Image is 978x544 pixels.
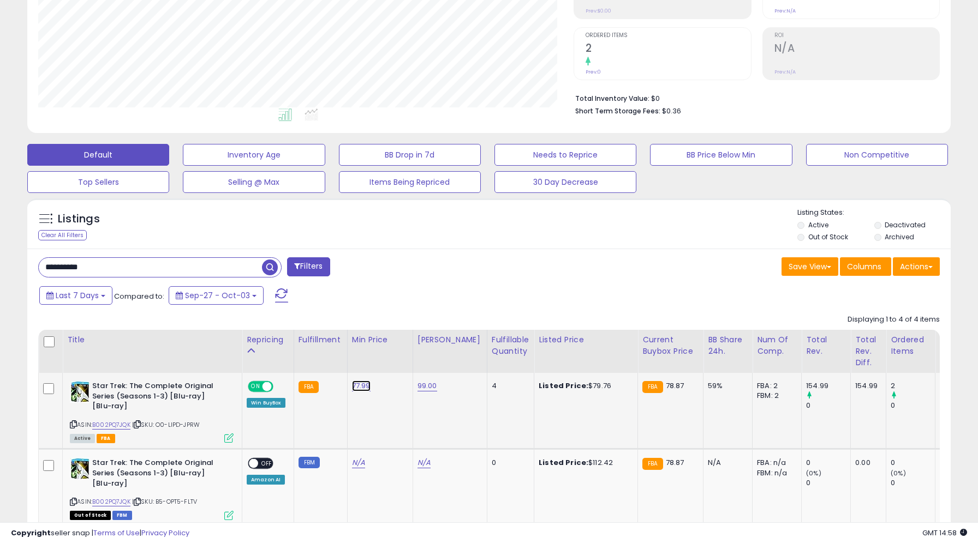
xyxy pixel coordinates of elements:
[774,33,939,39] span: ROI
[92,458,225,491] b: Star Trek: The Complete Original Series (Seasons 1-3) [Blu-ray] [Blu-ray]
[847,261,881,272] span: Columns
[891,458,935,468] div: 0
[586,33,750,39] span: Ordered Items
[183,171,325,193] button: Selling @ Max
[848,315,940,325] div: Displaying 1 to 4 of 4 items
[885,220,926,229] label: Deactivated
[586,69,601,75] small: Prev: 0
[891,469,906,477] small: (0%)
[808,220,828,229] label: Active
[757,334,797,357] div: Num of Comp.
[247,334,289,346] div: Repricing
[494,144,636,166] button: Needs to Reprice
[757,381,793,391] div: FBA: 2
[27,144,169,166] button: Default
[258,459,276,468] span: OFF
[539,380,588,391] b: Listed Price:
[27,171,169,193] button: Top Sellers
[893,257,940,276] button: Actions
[642,458,663,470] small: FBA
[642,334,699,357] div: Current Buybox Price
[492,381,526,391] div: 4
[418,457,431,468] a: N/A
[352,334,408,346] div: Min Price
[586,8,611,14] small: Prev: $0.00
[806,458,850,468] div: 0
[575,106,660,116] b: Short Term Storage Fees:
[299,381,319,393] small: FBA
[662,106,681,116] span: $0.36
[708,334,748,357] div: BB Share 24h.
[70,458,90,480] img: 51+B-R3TjGL._SL40_.jpg
[891,401,935,410] div: 0
[575,91,932,104] li: $0
[666,380,684,391] span: 78.87
[92,420,130,430] a: B002PQ7JQK
[708,381,744,391] div: 59%
[39,286,112,305] button: Last 7 Days
[114,291,164,301] span: Compared to:
[757,391,793,401] div: FBM: 2
[247,398,285,408] div: Win BuyBox
[539,457,588,468] b: Listed Price:
[855,334,881,368] div: Total Rev. Diff.
[11,528,51,538] strong: Copyright
[806,469,821,477] small: (0%)
[855,381,878,391] div: 154.99
[339,171,481,193] button: Items Being Repriced
[38,230,87,240] div: Clear All Filters
[299,334,343,346] div: Fulfillment
[132,497,197,506] span: | SKU: B5-OPT5-FLTV
[757,458,793,468] div: FBA: n/a
[806,381,850,391] div: 154.99
[774,69,796,75] small: Prev: N/A
[299,457,320,468] small: FBM
[891,381,935,391] div: 2
[575,94,649,103] b: Total Inventory Value:
[93,528,140,538] a: Terms of Use
[185,290,250,301] span: Sep-27 - Oct-03
[70,381,90,403] img: 51+B-R3TjGL._SL40_.jpg
[708,458,744,468] div: N/A
[249,382,263,391] span: ON
[806,401,850,410] div: 0
[891,334,931,357] div: Ordered Items
[112,511,132,520] span: FBM
[840,257,891,276] button: Columns
[891,478,935,488] div: 0
[70,381,234,442] div: ASIN:
[132,420,200,429] span: | SKU: O0-LIPD-JPRW
[287,257,330,276] button: Filters
[642,381,663,393] small: FBA
[492,334,529,357] div: Fulfillable Quantity
[352,380,371,391] a: 77.99
[666,457,684,468] span: 78.87
[774,42,939,57] h2: N/A
[806,478,850,488] div: 0
[774,8,796,14] small: Prev: N/A
[339,144,481,166] button: BB Drop in 7d
[806,144,948,166] button: Non Competitive
[757,468,793,478] div: FBM: n/a
[782,257,838,276] button: Save View
[70,511,111,520] span: All listings that are currently out of stock and unavailable for purchase on Amazon
[539,334,633,346] div: Listed Price
[352,457,365,468] a: N/A
[58,211,100,227] h5: Listings
[272,382,289,391] span: OFF
[418,380,437,391] a: 99.00
[92,497,130,506] a: B002PQ7JQK
[922,528,967,538] span: 2025-10-12 14:58 GMT
[855,458,878,468] div: 0.00
[808,232,848,241] label: Out of Stock
[56,290,99,301] span: Last 7 Days
[539,458,629,468] div: $112.42
[247,475,285,485] div: Amazon AI
[797,208,951,218] p: Listing States:
[494,171,636,193] button: 30 Day Decrease
[586,42,750,57] h2: 2
[70,434,95,443] span: All listings currently available for purchase on Amazon
[539,381,629,391] div: $79.76
[885,232,914,241] label: Archived
[650,144,792,166] button: BB Price Below Min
